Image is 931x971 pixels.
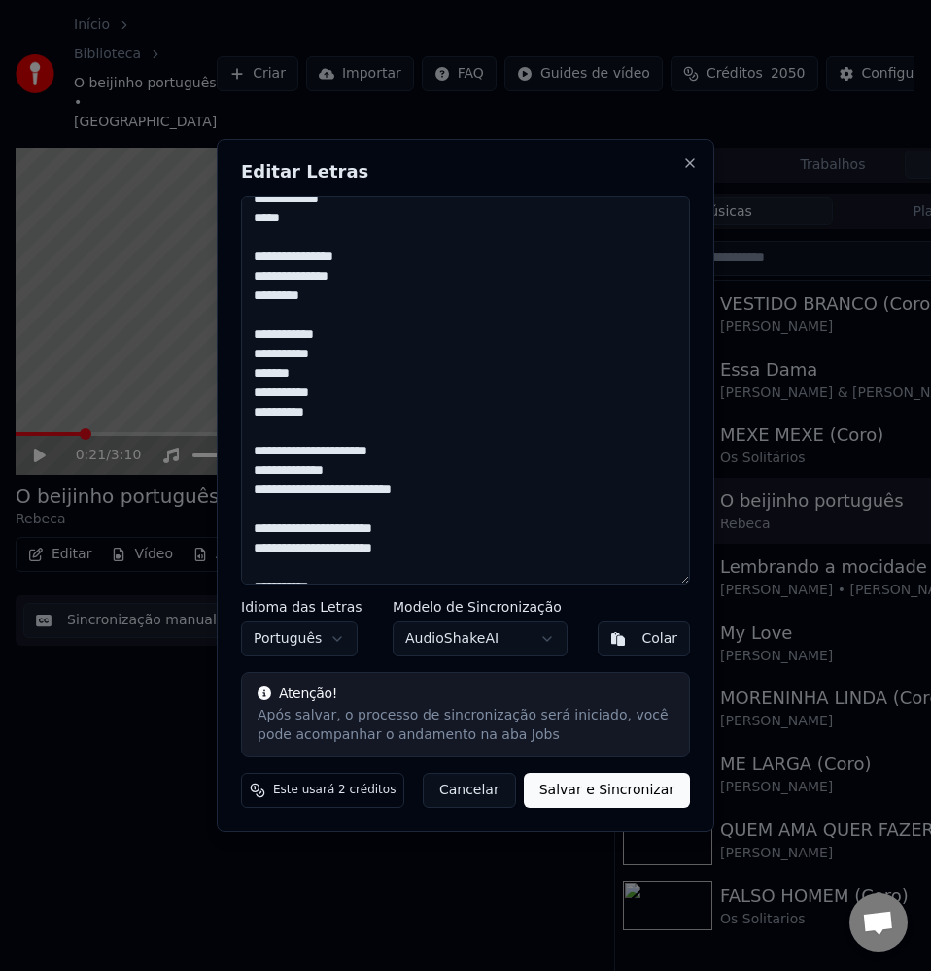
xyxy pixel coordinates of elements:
[524,773,690,808] button: Salvar e Sincronizar
[598,621,690,656] button: Colar
[393,600,568,614] label: Modelo de Sincronização
[641,629,677,649] div: Colar
[241,600,362,614] label: Idioma das Letras
[273,783,396,798] span: Este usará 2 créditos
[241,163,690,181] h2: Editar Letras
[258,685,673,704] div: Atenção!
[423,773,516,808] button: Cancelar
[258,706,673,745] div: Após salvar, o processo de sincronização será iniciado, você pode acompanhar o andamento na aba Jobs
